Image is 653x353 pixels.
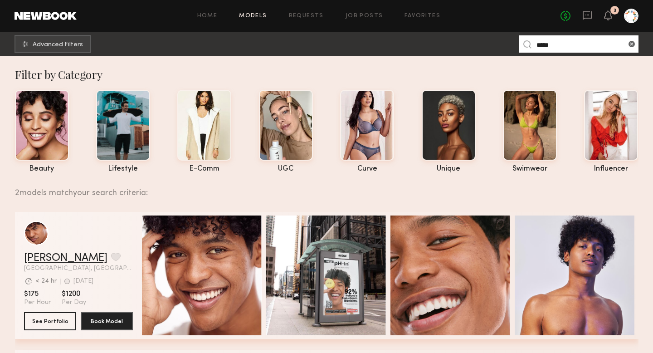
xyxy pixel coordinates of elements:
div: [DATE] [73,278,93,284]
div: e-comm [177,165,231,173]
a: Models [239,13,267,19]
button: Advanced Filters [15,35,91,53]
div: UGC [259,165,313,173]
span: [GEOGRAPHIC_DATA], [GEOGRAPHIC_DATA] [24,265,133,272]
div: 2 models match your search criteria: [15,178,631,197]
div: 3 [614,8,616,13]
button: Book Model [81,312,133,330]
span: Per Day [62,299,86,307]
div: beauty [15,165,69,173]
div: influencer [584,165,638,173]
span: $175 [24,289,51,299]
button: See Portfolio [24,312,76,330]
span: Advanced Filters [33,42,83,48]
div: curve [340,165,394,173]
div: < 24 hr [35,278,57,284]
a: [PERSON_NAME] [24,253,107,264]
div: lifestyle [96,165,150,173]
span: Per Hour [24,299,51,307]
a: Requests [289,13,324,19]
a: Favorites [404,13,440,19]
span: $1200 [62,289,86,299]
div: unique [422,165,476,173]
a: Home [197,13,218,19]
a: Job Posts [346,13,383,19]
div: swimwear [503,165,557,173]
div: Filter by Category [15,67,638,82]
